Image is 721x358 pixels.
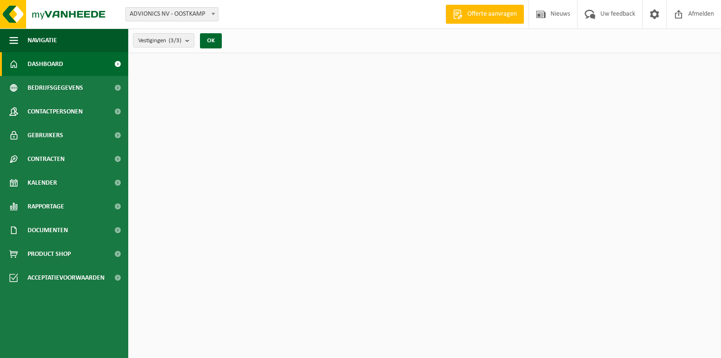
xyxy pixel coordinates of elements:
span: Navigatie [28,28,57,52]
span: ADVIONICS NV - OOSTKAMP [126,8,218,21]
span: ADVIONICS NV - OOSTKAMP [125,7,218,21]
button: OK [200,33,222,48]
span: Gebruikers [28,123,63,147]
span: Kalender [28,171,57,195]
span: Contracten [28,147,65,171]
span: Contactpersonen [28,100,83,123]
count: (3/3) [169,38,181,44]
span: Vestigingen [138,34,181,48]
button: Vestigingen(3/3) [133,33,194,47]
span: Acceptatievoorwaarden [28,266,104,290]
span: Bedrijfsgegevens [28,76,83,100]
a: Offerte aanvragen [446,5,524,24]
span: Dashboard [28,52,63,76]
span: Product Shop [28,242,71,266]
span: Documenten [28,218,68,242]
span: Rapportage [28,195,64,218]
span: Offerte aanvragen [465,9,519,19]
